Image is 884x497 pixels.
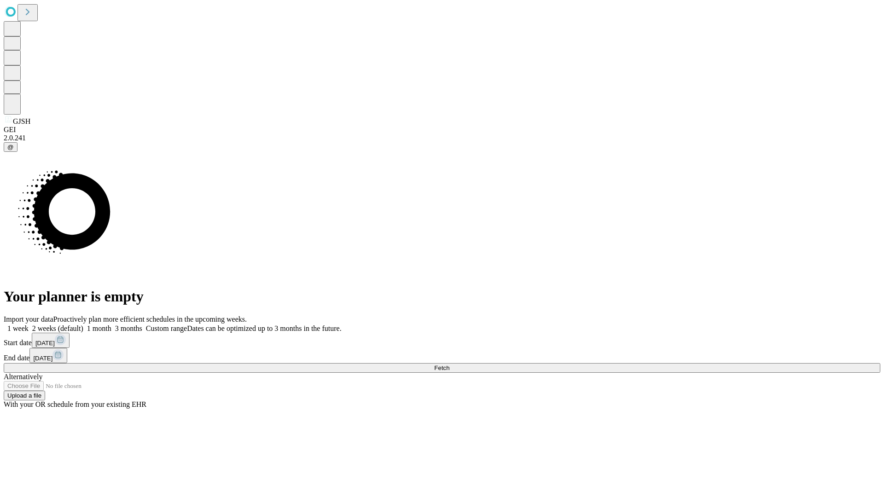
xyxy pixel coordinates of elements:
span: [DATE] [33,355,52,362]
span: Dates can be optimized up to 3 months in the future. [187,324,341,332]
span: Alternatively [4,373,42,381]
span: GJSH [13,117,30,125]
div: Start date [4,333,880,348]
button: @ [4,142,17,152]
button: [DATE] [32,333,70,348]
button: [DATE] [29,348,67,363]
span: Fetch [434,364,449,371]
span: With your OR schedule from your existing EHR [4,400,146,408]
div: End date [4,348,880,363]
span: Import your data [4,315,53,323]
button: Upload a file [4,391,45,400]
h1: Your planner is empty [4,288,880,305]
span: Proactively plan more efficient schedules in the upcoming weeks. [53,315,247,323]
button: Fetch [4,363,880,373]
span: [DATE] [35,340,55,347]
div: 2.0.241 [4,134,880,142]
span: 3 months [115,324,142,332]
span: Custom range [146,324,187,332]
span: 1 month [87,324,111,332]
span: 1 week [7,324,29,332]
div: GEI [4,126,880,134]
span: @ [7,144,14,150]
span: 2 weeks (default) [32,324,83,332]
